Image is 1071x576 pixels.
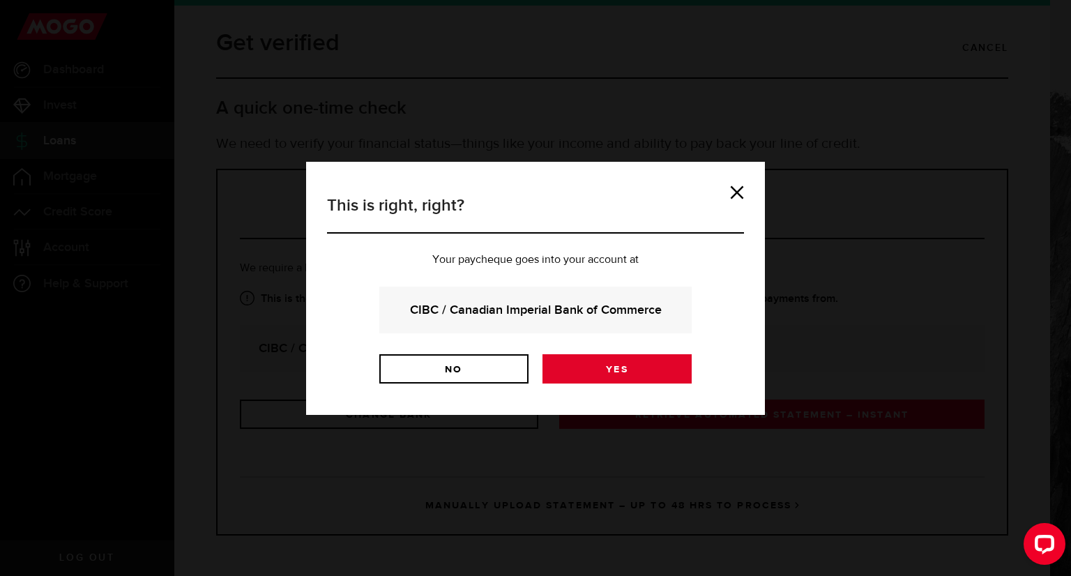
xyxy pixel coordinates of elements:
[1012,517,1071,576] iframe: LiveChat chat widget
[542,354,692,384] a: Yes
[327,255,744,266] p: Your paycheque goes into your account at
[379,354,529,384] a: No
[398,301,673,319] strong: CIBC / Canadian Imperial Bank of Commerce
[327,193,744,234] h3: This is right, right?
